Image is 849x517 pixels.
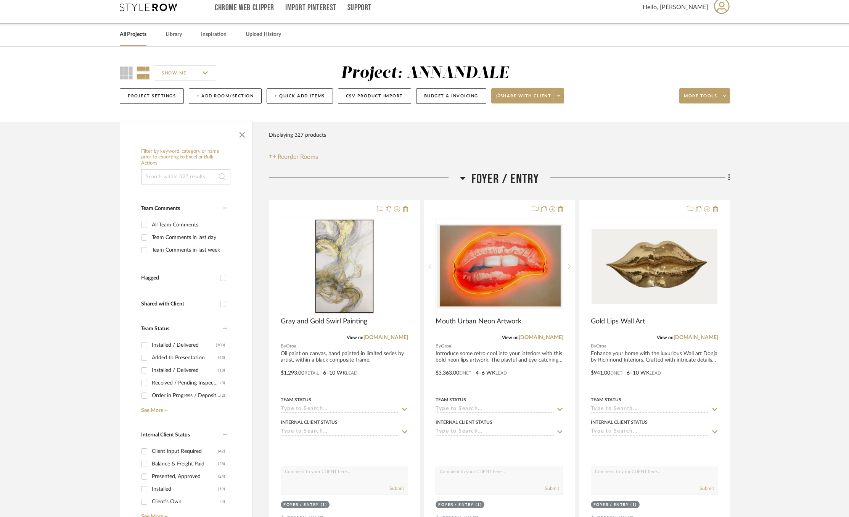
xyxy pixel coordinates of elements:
input: Type to Search… [591,428,709,436]
img: Gold Lips Wall Art [592,229,717,304]
div: Balance & Freight Paid [152,458,218,470]
a: Library [166,29,182,40]
div: (19) [218,483,225,495]
a: Import Pinterest [285,5,336,11]
div: (24) [218,470,225,483]
span: Foyer / Entry [471,171,539,187]
div: Foyer / Entry [438,502,474,508]
button: Budget & Invoicing [416,88,486,104]
span: By [591,343,596,350]
a: [DOMAIN_NAME] [519,335,563,340]
a: [DOMAIN_NAME] [674,335,718,340]
button: + Add Room/Section [189,88,262,104]
img: Mouth Urban Neon Artwork [436,224,562,309]
h6: Filter by keyword, category or name prior to exporting to Excel or Bulk Actions [141,149,230,166]
button: CSV Product Import [338,88,411,104]
span: Mouth Urban Neon Artwork [436,317,521,326]
div: Presented, Approved [152,470,218,483]
div: Project: ANNANDALE [341,65,509,81]
div: (42) [218,445,225,457]
div: Foyer / Entry [593,502,629,508]
span: Team Status [141,326,169,331]
a: Upload History [246,29,281,40]
div: Order in Progress / Deposit Paid / Balance due [152,389,220,402]
span: Reorder Rooms [278,152,318,162]
a: Inspiration [201,29,227,40]
div: Team Comments in last day [152,231,225,244]
div: (1) [321,502,327,508]
span: By [281,343,286,350]
div: (100) [216,339,225,351]
button: Submit [389,485,404,492]
button: Project Settings [120,88,184,104]
span: View on [657,335,674,340]
div: Received / Pending Inspection [152,377,220,389]
div: Internal Client Status [436,419,492,426]
div: (3) [220,377,225,389]
span: Internal Client Status [141,432,190,438]
img: Gray and Gold Swirl Painting [315,219,374,314]
div: Installed / Delivered [152,364,218,376]
div: Team Status [591,396,621,403]
div: Installed [152,483,218,495]
div: Client Input Required [152,445,218,457]
div: All Team Comments [152,219,225,231]
button: Submit [699,485,714,492]
button: Share with client [491,88,564,103]
input: Type to Search… [436,428,554,436]
input: Type to Search… [281,428,399,436]
span: By [436,343,441,350]
button: Submit [545,485,559,492]
a: Support [347,5,371,11]
button: + Quick Add Items [267,88,333,104]
div: Team Status [281,396,311,403]
div: 0 [281,218,408,315]
button: More tools [679,88,730,103]
button: Reorder Rooms [269,152,318,162]
div: (18) [218,364,225,376]
input: Type to Search… [281,406,399,413]
span: Gold Lips Wall Art [591,317,645,326]
span: Oroa [441,343,451,350]
input: Type to Search… [436,406,554,413]
input: Type to Search… [591,406,709,413]
div: Added to Presentation [152,352,218,364]
div: Team Status [436,396,466,403]
span: More tools [684,93,717,105]
div: (43) [218,352,225,364]
div: (28) [218,458,225,470]
span: Share with client [496,93,552,105]
button: Close [235,126,250,141]
div: Internal Client Status [281,419,338,426]
span: View on [502,335,519,340]
span: Oroa [286,343,296,350]
a: See More + [139,402,227,414]
a: Chrome Web Clipper [215,5,274,11]
div: Shared with Client [141,301,216,307]
div: (1) [630,502,637,508]
span: Gray and Gold Swirl Painting [281,317,367,326]
a: All Projects [120,29,146,40]
span: Hello, [PERSON_NAME] [643,3,708,12]
div: Displaying 327 products [269,128,326,143]
div: Flagged [141,275,216,281]
div: Installed / Delivered [152,339,216,351]
span: Oroa [596,343,606,350]
div: (2) [220,389,225,402]
div: (1) [476,502,482,508]
div: Team Comments in last week [152,244,225,256]
span: View on [347,335,363,340]
input: Search within 327 results [141,169,230,184]
div: Foyer / Entry [283,502,319,508]
div: Client's Own [152,496,220,508]
div: Internal Client Status [591,419,648,426]
div: 0 [436,218,563,315]
div: (4) [220,496,225,508]
span: Team Comments [141,206,180,211]
a: [DOMAIN_NAME] [363,335,408,340]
